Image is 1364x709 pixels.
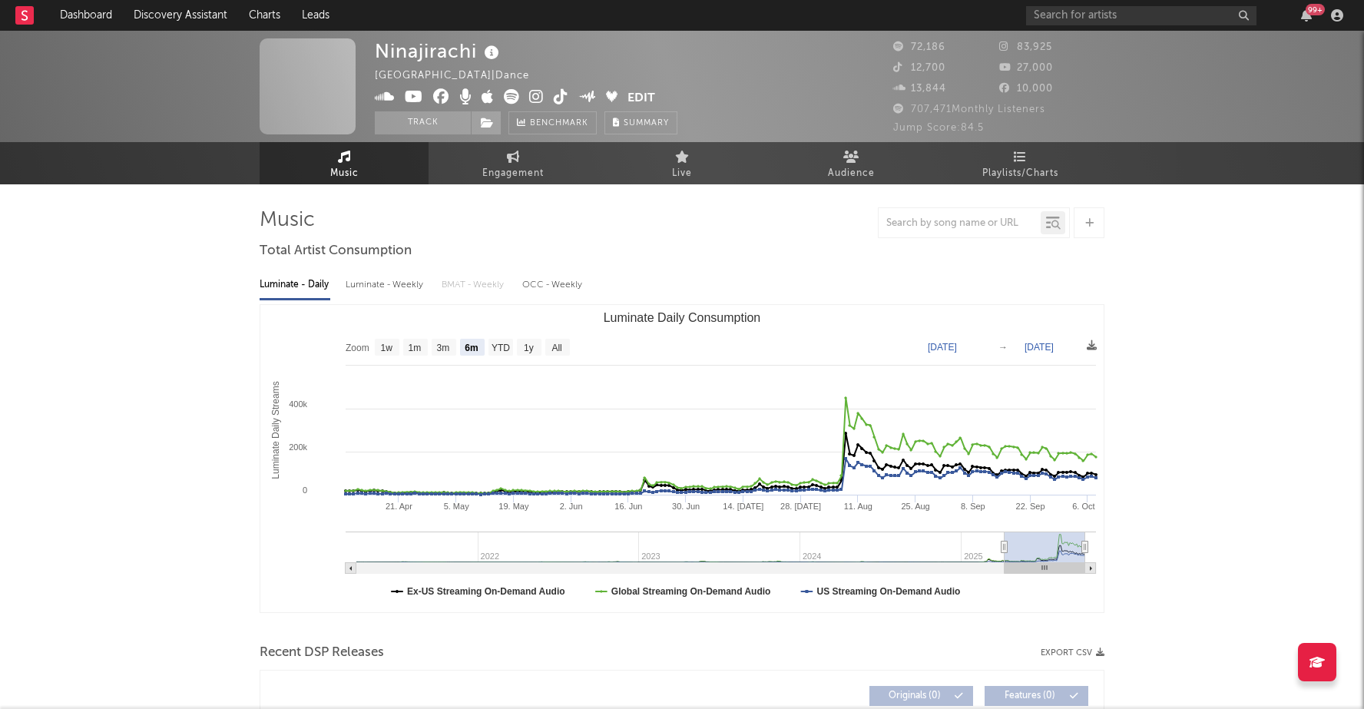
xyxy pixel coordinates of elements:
span: Recent DSP Releases [260,644,384,662]
input: Search for artists [1026,6,1256,25]
span: Features ( 0 ) [995,691,1065,701]
text: 400k [289,399,307,409]
text: All [551,343,561,353]
text: Ex-US Streaming On-Demand Audio [407,586,565,597]
svg: Luminate Daily Consumption [260,305,1104,612]
text: 28. [DATE] [780,502,821,511]
span: 27,000 [999,63,1053,73]
button: Edit [627,89,655,108]
span: Total Artist Consumption [260,242,412,260]
span: Playlists/Charts [982,164,1058,183]
text: [DATE] [928,342,957,353]
span: 707,471 Monthly Listeners [893,104,1045,114]
text: 200k [289,442,307,452]
button: Originals(0) [869,686,973,706]
a: Playlists/Charts [935,142,1104,184]
text: 0 [303,485,307,495]
text: 8. Sep [961,502,985,511]
text: 6m [465,343,478,353]
text: YTD [492,343,510,353]
button: Track [375,111,471,134]
text: Zoom [346,343,369,353]
div: Luminate - Weekly [346,272,426,298]
text: 25. Aug [901,502,929,511]
a: Audience [766,142,935,184]
text: 2. Jun [560,502,583,511]
span: 72,186 [893,42,945,52]
text: 1m [409,343,422,353]
span: 12,700 [893,63,945,73]
text: Global Streaming On-Demand Audio [611,586,771,597]
div: [GEOGRAPHIC_DATA] | Dance [375,67,547,85]
text: Luminate Daily Streams [270,381,281,479]
a: Engagement [429,142,598,184]
span: Engagement [482,164,544,183]
text: 11. Aug [844,502,872,511]
span: 83,925 [999,42,1052,52]
div: Luminate - Daily [260,272,330,298]
text: Luminate Daily Consumption [604,311,761,324]
a: Live [598,142,766,184]
span: Music [330,164,359,183]
button: Summary [604,111,677,134]
text: 22. Sep [1016,502,1045,511]
span: Live [672,164,692,183]
text: 3m [437,343,450,353]
span: Jump Score: 84.5 [893,123,984,133]
text: 6. Oct [1072,502,1094,511]
span: 13,844 [893,84,946,94]
text: 14. [DATE] [723,502,763,511]
text: 1y [524,343,534,353]
div: Ninajirachi [375,38,503,64]
div: OCC - Weekly [522,272,584,298]
span: Originals ( 0 ) [879,691,950,701]
text: 1w [381,343,393,353]
input: Search by song name or URL [879,217,1041,230]
text: → [998,342,1008,353]
text: 30. Jun [672,502,700,511]
text: 16. Jun [614,502,642,511]
button: 99+ [1301,9,1312,22]
button: Export CSV [1041,648,1104,658]
text: 19. May [498,502,529,511]
text: 5. May [444,502,470,511]
button: Features(0) [985,686,1088,706]
text: US Streaming On-Demand Audio [816,586,960,597]
div: 99 + [1306,4,1325,15]
text: 21. Apr [386,502,412,511]
a: Music [260,142,429,184]
span: Audience [828,164,875,183]
a: Benchmark [508,111,597,134]
span: Summary [624,119,669,128]
text: [DATE] [1025,342,1054,353]
span: Benchmark [530,114,588,133]
span: 10,000 [999,84,1053,94]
